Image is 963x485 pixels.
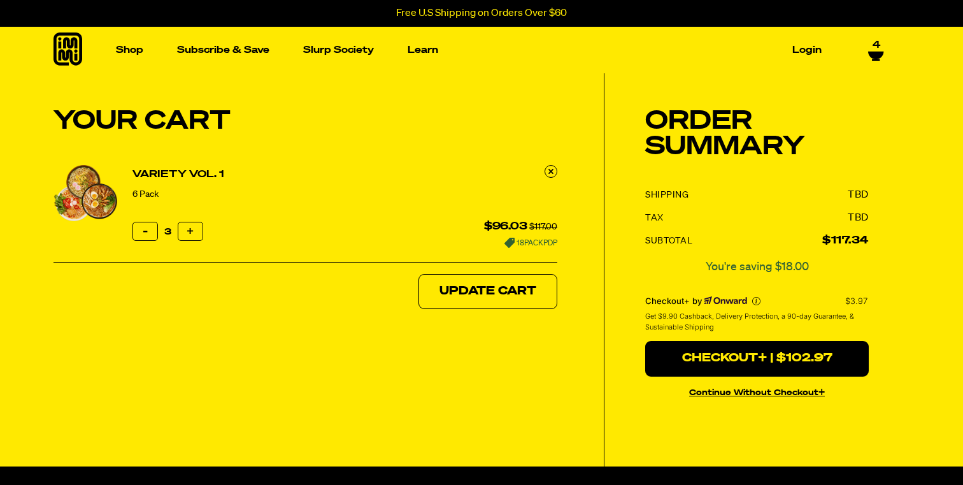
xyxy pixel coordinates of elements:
button: Checkout+ | $102.97 [645,341,869,377]
p: Free U.S Shipping on Orders Over $60 [396,8,567,19]
a: Powered by Onward [704,296,747,305]
a: Login [787,40,827,60]
h1: Your Cart [53,109,557,134]
button: Update Cart [418,274,557,310]
nav: Main navigation [111,27,827,73]
span: $96.03 [484,222,527,232]
h2: Order Summary [645,109,869,160]
dt: Shipping [645,189,688,201]
div: 6 Pack [132,187,224,201]
span: Checkout+ [645,296,690,306]
p: $3.97 [845,296,869,306]
button: More info [752,297,760,305]
dd: TBD [848,189,869,201]
a: Learn [403,40,443,60]
span: You're saving $18.00 [645,258,869,277]
input: quantity [132,222,203,242]
dt: Subtotal [645,235,692,247]
a: 4 [868,40,884,61]
span: Get $9.90 Cashback, Delivery Protection, a 90-day Guarantee, & Sustainable Shipping [645,311,866,332]
img: Variety Vol. 1 - 6 Pack [53,165,117,221]
span: 4 [873,40,880,51]
button: continue without Checkout+ [645,382,869,400]
strong: $117.34 [822,236,869,246]
a: Subscribe & Save [172,40,275,60]
a: Variety Vol. 1 [132,167,224,182]
section: Checkout+ [645,287,869,341]
a: Shop [111,40,148,60]
s: $117.00 [529,222,557,231]
dd: TBD [848,212,869,224]
span: by [692,296,702,306]
a: Slurp Society [298,40,379,60]
div: 18PACKPDP [484,236,557,248]
dt: Tax [645,212,664,224]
